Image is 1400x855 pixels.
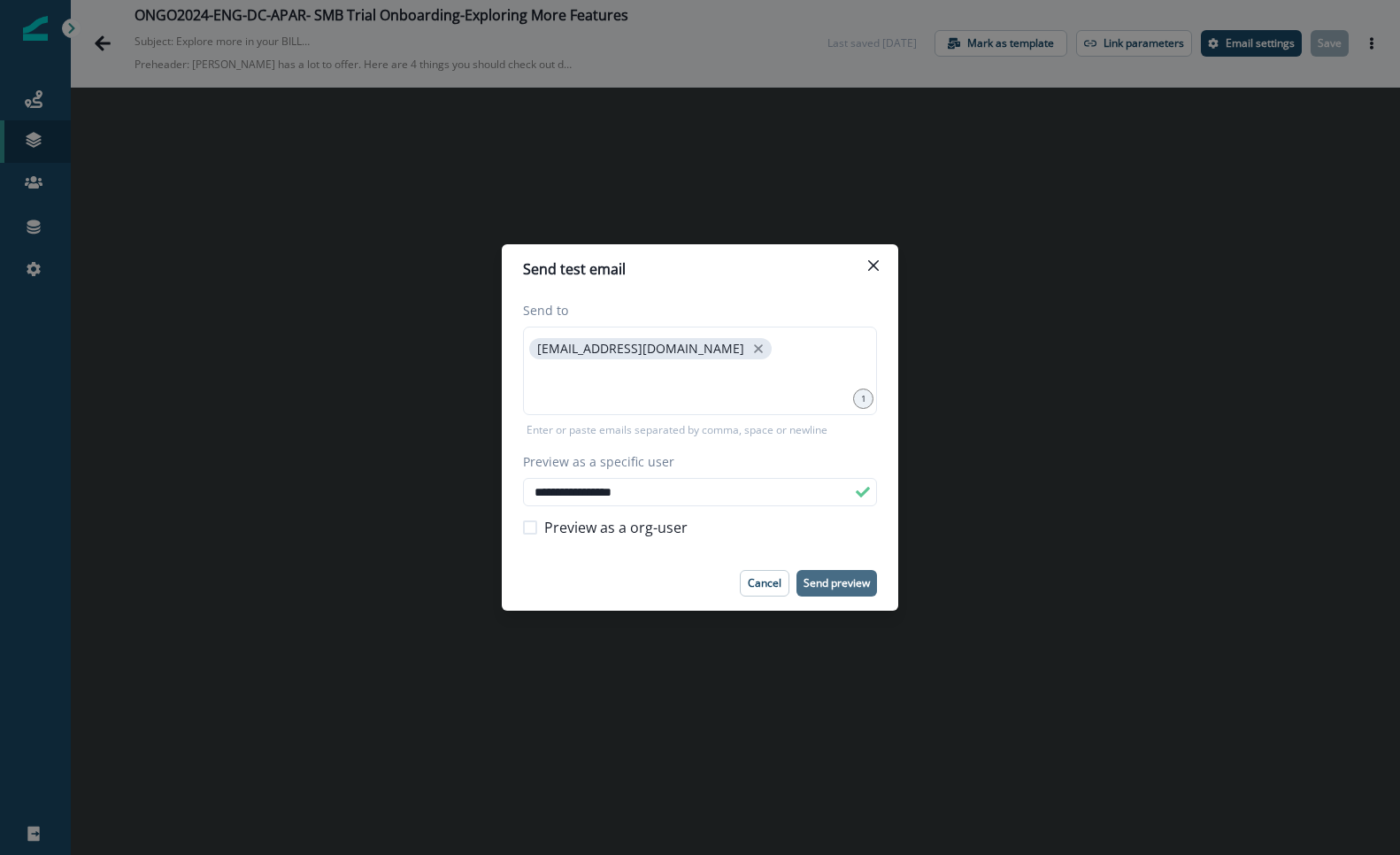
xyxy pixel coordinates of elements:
[740,570,789,597] button: Cancel
[804,577,870,589] p: Send preview
[796,570,877,597] button: Send preview
[853,389,873,409] div: 1
[859,251,888,280] button: Close
[748,577,781,589] p: Cancel
[523,258,626,280] p: Send test email
[523,301,866,320] label: Send to
[537,342,744,357] p: [EMAIL_ADDRESS][DOMAIN_NAME]
[523,452,866,471] label: Preview as a specific user
[523,422,831,438] p: Enter or paste emails separated by comma, space or newline
[750,340,767,358] button: close
[544,517,688,538] span: Preview as a org-user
